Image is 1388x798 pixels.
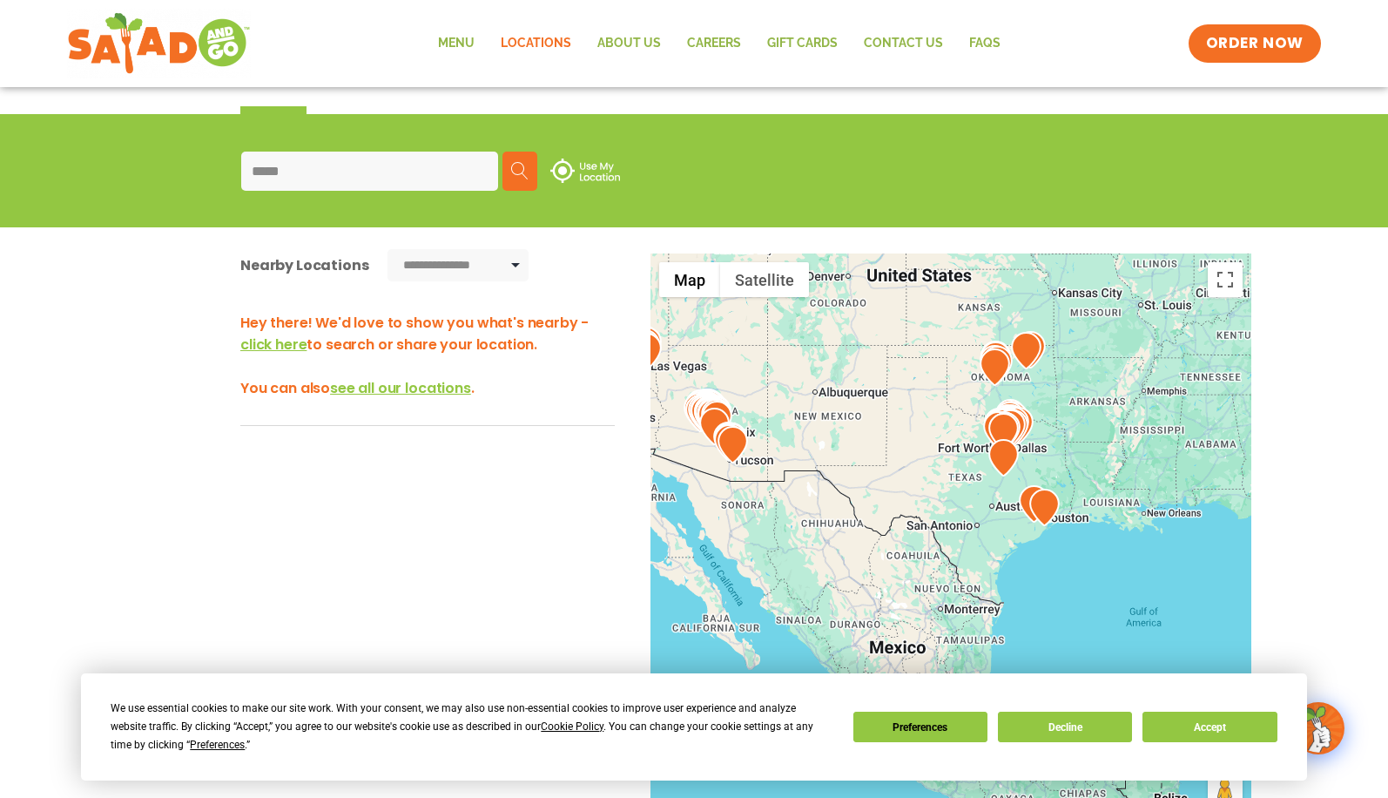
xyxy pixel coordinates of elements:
[1294,704,1343,753] img: wpChatIcon
[659,262,720,297] button: Show street map
[853,712,987,742] button: Preferences
[1189,24,1321,63] a: ORDER NOW
[425,24,1014,64] nav: Menu
[550,159,620,183] img: use-location.svg
[67,9,251,78] img: new-SAG-logo-768×292
[511,162,529,179] img: search.svg
[81,673,1307,781] div: Cookie Consent Prompt
[1142,712,1277,742] button: Accept
[674,24,754,64] a: Careers
[754,24,851,64] a: GIFT CARDS
[956,24,1014,64] a: FAQs
[488,24,584,64] a: Locations
[720,262,809,297] button: Show satellite imagery
[240,312,615,399] h3: Hey there! We'd love to show you what's nearby - to search or share your location. You can also .
[425,24,488,64] a: Menu
[851,24,956,64] a: Contact Us
[111,700,832,754] div: We use essential cookies to make our site work. With your consent, we may also use non-essential ...
[240,254,368,276] div: Nearby Locations
[1206,33,1304,54] span: ORDER NOW
[330,378,471,398] span: see all our locations
[190,739,245,751] span: Preferences
[998,712,1132,742] button: Decline
[240,335,307,355] span: click here
[584,24,674,64] a: About Us
[1208,262,1243,297] button: Toggle fullscreen view
[541,720,603,733] span: Cookie Policy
